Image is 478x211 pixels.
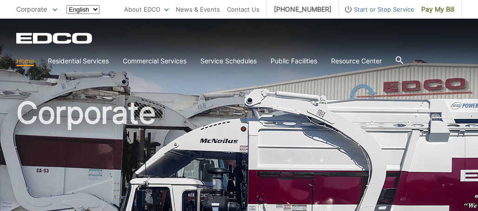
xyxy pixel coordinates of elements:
a: Service Schedules [200,56,257,66]
span: Pay My Bill [421,4,454,14]
a: Public Facilities [271,56,317,66]
a: Home [16,56,34,66]
a: News & Events [176,4,220,14]
a: Commercial Services [123,56,186,66]
select: Select a language [66,5,100,14]
span: Corporate [16,5,47,13]
a: Contact Us [227,4,259,14]
a: Residential Services [48,56,109,66]
a: Resource Center [331,56,382,66]
a: EDCD logo. Return to the homepage. [16,33,93,44]
a: About EDCO [124,4,169,14]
